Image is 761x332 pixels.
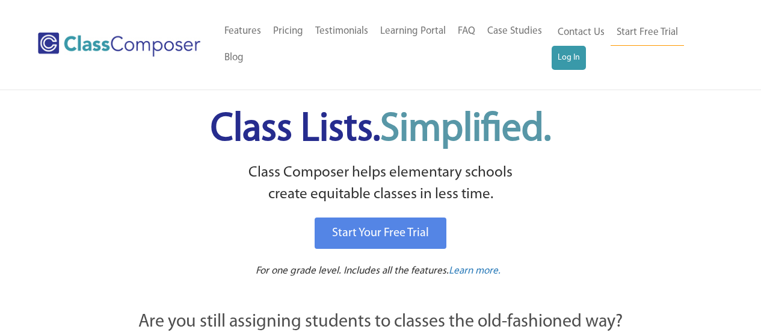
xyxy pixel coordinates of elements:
[552,19,714,70] nav: Header Menu
[38,33,200,57] img: Class Composer
[315,218,446,249] a: Start Your Free Trial
[374,18,452,45] a: Learning Portal
[218,18,267,45] a: Features
[218,45,250,71] a: Blog
[256,266,449,276] span: For one grade level. Includes all the features.
[611,19,684,46] a: Start Free Trial
[449,264,501,279] a: Learn more.
[309,18,374,45] a: Testimonials
[267,18,309,45] a: Pricing
[380,110,551,149] span: Simplified.
[218,18,552,71] nav: Header Menu
[552,46,586,70] a: Log In
[72,162,689,206] p: Class Composer helps elementary schools create equitable classes in less time.
[332,227,429,239] span: Start Your Free Trial
[552,19,611,46] a: Contact Us
[211,110,551,149] span: Class Lists.
[452,18,481,45] a: FAQ
[449,266,501,276] span: Learn more.
[481,18,548,45] a: Case Studies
